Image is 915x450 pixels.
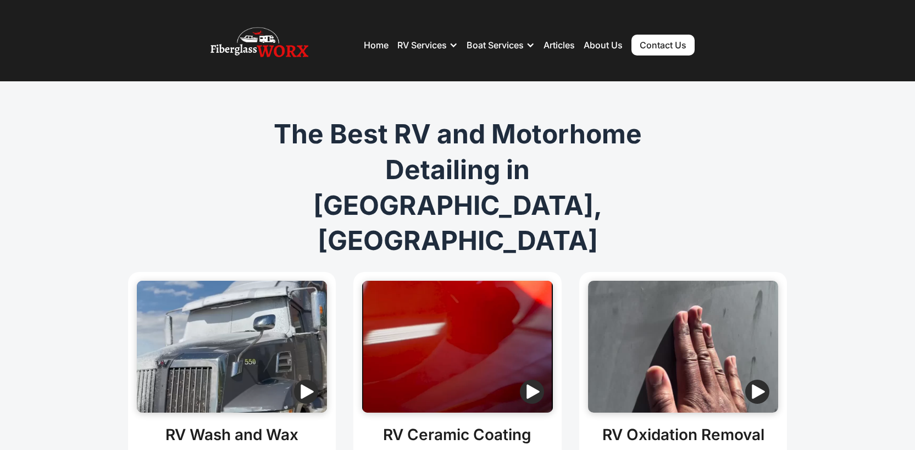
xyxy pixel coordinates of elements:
[467,40,524,51] div: Boat Services
[584,40,623,51] a: About Us
[745,380,769,404] img: Play video
[397,29,458,62] div: RV Services
[631,35,695,55] a: Contact Us
[383,426,531,445] h2: RV Ceramic Coating
[364,40,389,51] a: Home
[165,426,298,445] h2: RV Wash and Wax
[544,40,575,51] a: Articles
[520,380,544,404] img: Play video
[467,29,535,62] div: Boat Services
[294,380,318,404] img: Play video
[397,40,447,51] div: RV Services
[602,426,764,445] h2: RV Oxidation Removal
[247,116,669,259] h1: The Best RV and Motorhome Detailing in [GEOGRAPHIC_DATA], [GEOGRAPHIC_DATA]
